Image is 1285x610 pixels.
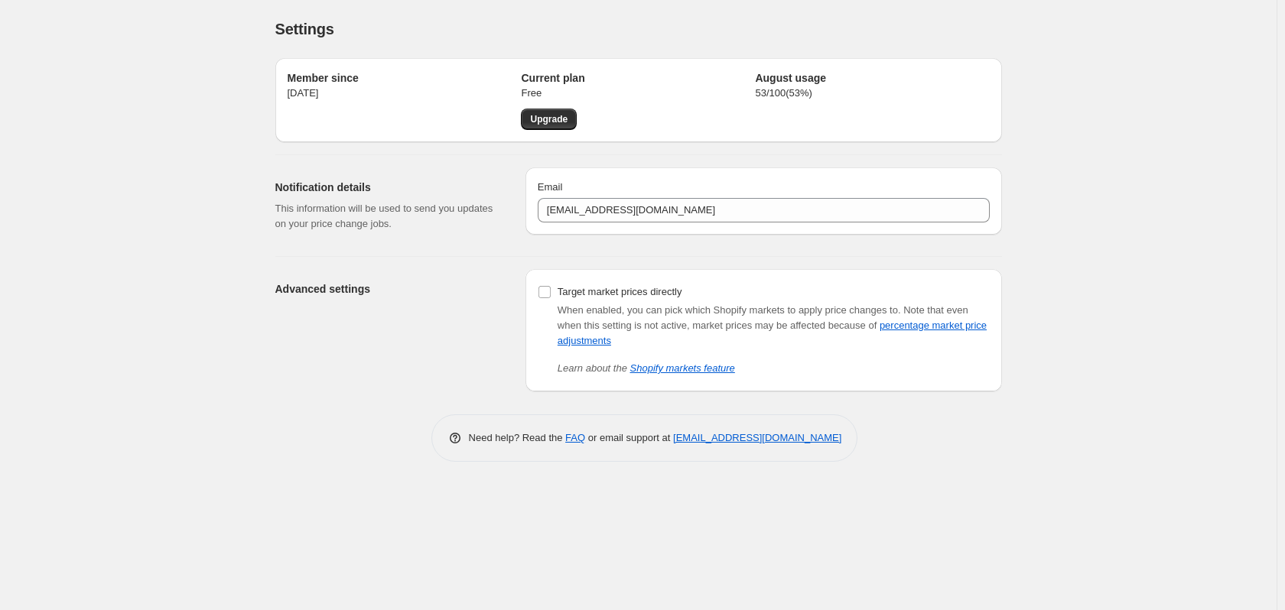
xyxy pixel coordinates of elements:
[530,113,568,125] span: Upgrade
[521,86,755,101] p: Free
[521,70,755,86] h2: Current plan
[558,286,682,297] span: Target market prices directly
[521,109,577,130] a: Upgrade
[288,86,522,101] p: [DATE]
[673,432,841,443] a: [EMAIL_ADDRESS][DOMAIN_NAME]
[755,86,989,101] p: 53 / 100 ( 53 %)
[538,181,563,193] span: Email
[630,362,735,374] a: Shopify markets feature
[469,432,566,443] span: Need help? Read the
[558,304,987,346] span: Note that even when this setting is not active, market prices may be affected because of
[558,304,901,316] span: When enabled, you can pick which Shopify markets to apply price changes to.
[275,180,501,195] h2: Notification details
[275,281,501,297] h2: Advanced settings
[755,70,989,86] h2: August usage
[275,21,334,37] span: Settings
[275,201,501,232] p: This information will be used to send you updates on your price change jobs.
[288,70,522,86] h2: Member since
[558,362,735,374] i: Learn about the
[565,432,585,443] a: FAQ
[585,432,673,443] span: or email support at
